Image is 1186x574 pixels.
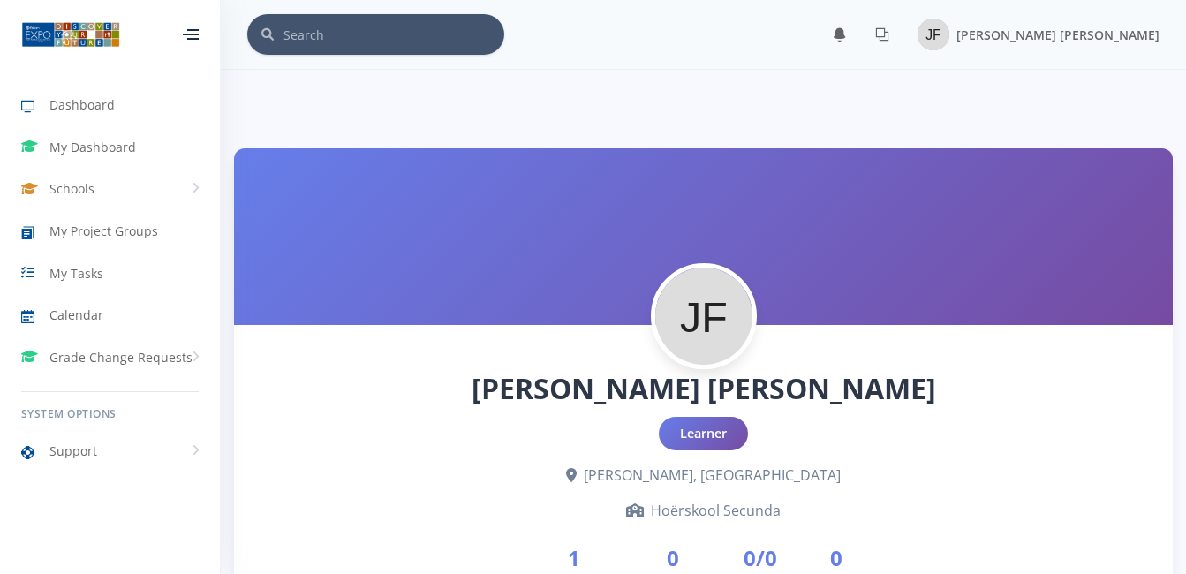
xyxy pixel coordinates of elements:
[49,348,193,366] span: Grade Change Requests
[21,406,199,422] h6: System Options
[49,222,158,240] span: My Project Groups
[903,15,1160,54] a: Image placeholder [PERSON_NAME] [PERSON_NAME]
[283,14,504,55] input: Search
[49,138,136,156] span: My Dashboard
[262,500,1144,521] div: Hoërskool Secunda
[543,542,606,574] span: 1
[49,95,115,114] span: Dashboard
[262,464,1144,486] div: [PERSON_NAME], [GEOGRAPHIC_DATA]
[956,26,1160,43] span: [PERSON_NAME] [PERSON_NAME]
[659,417,748,450] div: Learner
[918,19,949,50] img: Image placeholder
[262,367,1144,410] h1: [PERSON_NAME] [PERSON_NAME]
[809,542,864,574] span: 0
[49,179,94,198] span: Schools
[740,542,781,574] span: 0/0
[634,542,712,574] span: 0
[49,442,97,460] span: Support
[49,306,103,324] span: Calendar
[655,268,752,365] img: Profile Picture
[49,264,103,283] span: My Tasks
[21,20,120,49] img: ...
